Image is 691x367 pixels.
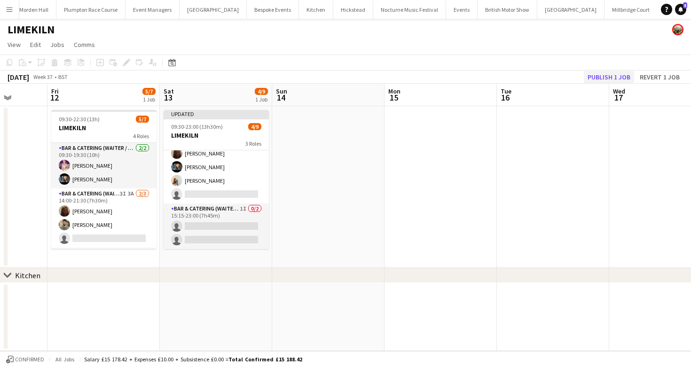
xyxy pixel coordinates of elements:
span: Fri [51,87,59,95]
a: Edit [26,39,45,51]
button: Bespoke Events [247,0,299,19]
span: Total Confirmed £15 188.42 [228,356,302,363]
span: View [8,40,21,49]
div: Kitchen [15,271,40,280]
span: All jobs [54,356,76,363]
button: Publish 1 job [584,71,634,83]
app-card-role: Bar & Catering (Waiter / waitress)3I3A2/314:00-21:30 (7h30m)[PERSON_NAME][PERSON_NAME] [51,188,157,248]
span: 3 Roles [245,140,261,147]
a: Jobs [47,39,68,51]
span: 4 Roles [133,133,149,140]
button: British Motor Show [478,0,537,19]
app-card-role: Bar & Catering (Waiter / waitress)1I0/215:15-23:00 (7h45m) [164,203,269,249]
span: 5/7 [136,116,149,123]
span: 14 [275,92,287,103]
span: Jobs [50,40,64,49]
div: Salary £15 178.42 + Expenses £10.00 + Subsistence £0.00 = [84,356,302,363]
span: 5/7 [142,88,156,95]
span: Edit [30,40,41,49]
span: 4/9 [248,123,261,130]
button: Morden Hall [12,0,56,19]
span: 17 [612,92,625,103]
button: [GEOGRAPHIC_DATA] [180,0,247,19]
app-job-card: 09:30-22:30 (13h)5/7LIMEKILN4 RolesBar & Catering (Waiter / waitress)2/209:30-19:30 (10h)[PERSON_... [51,110,157,249]
button: Events [446,0,478,19]
span: 16 [499,92,511,103]
span: 12 [50,92,59,103]
div: 1 Job [143,96,155,103]
span: 09:30-22:30 (13h) [59,116,100,123]
button: [GEOGRAPHIC_DATA] [537,0,605,19]
span: Mon [388,87,400,95]
span: Week 37 [31,73,55,80]
button: Confirmed [5,354,46,365]
h3: LIMEKILN [164,131,269,140]
span: 15 [387,92,400,103]
app-card-role: Bar & Catering (Waiter / waitress)2/209:30-19:30 (10h)[PERSON_NAME][PERSON_NAME] [51,143,157,188]
a: 5 [675,4,686,15]
span: 5 [683,2,687,8]
span: Sat [164,87,174,95]
span: Confirmed [15,356,44,363]
button: Plumpton Race Course [56,0,126,19]
span: Sun [276,87,287,95]
app-user-avatar: Staffing Manager [672,24,683,35]
div: Updated [164,110,269,117]
span: Wed [613,87,625,95]
span: Tue [501,87,511,95]
div: [DATE] [8,72,29,82]
button: Revert 1 job [636,71,683,83]
div: 1 Job [255,96,267,103]
button: Nocturne Music Festival [373,0,446,19]
span: 09:30-23:00 (13h30m) [171,123,223,130]
button: Millbridge Court [605,0,658,19]
a: View [4,39,24,51]
div: BST [58,73,68,80]
button: Hickstead [333,0,373,19]
span: Comms [74,40,95,49]
h3: LIMEKILN [51,124,157,132]
app-job-card: Updated09:30-23:00 (13h30m)4/9LIMEKILN3 Roles Bar & Catering (Waiter / waitress)3/413:30-21:30 (8... [164,110,269,249]
h1: LIMEKILN [8,23,55,37]
app-card-role: Bar & Catering (Waiter / waitress)3/413:30-21:30 (8h)[PERSON_NAME][PERSON_NAME][PERSON_NAME] [164,131,269,203]
button: Kitchen [299,0,333,19]
button: Event Managers [126,0,180,19]
span: 13 [162,92,174,103]
a: Comms [70,39,99,51]
span: 4/9 [255,88,268,95]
